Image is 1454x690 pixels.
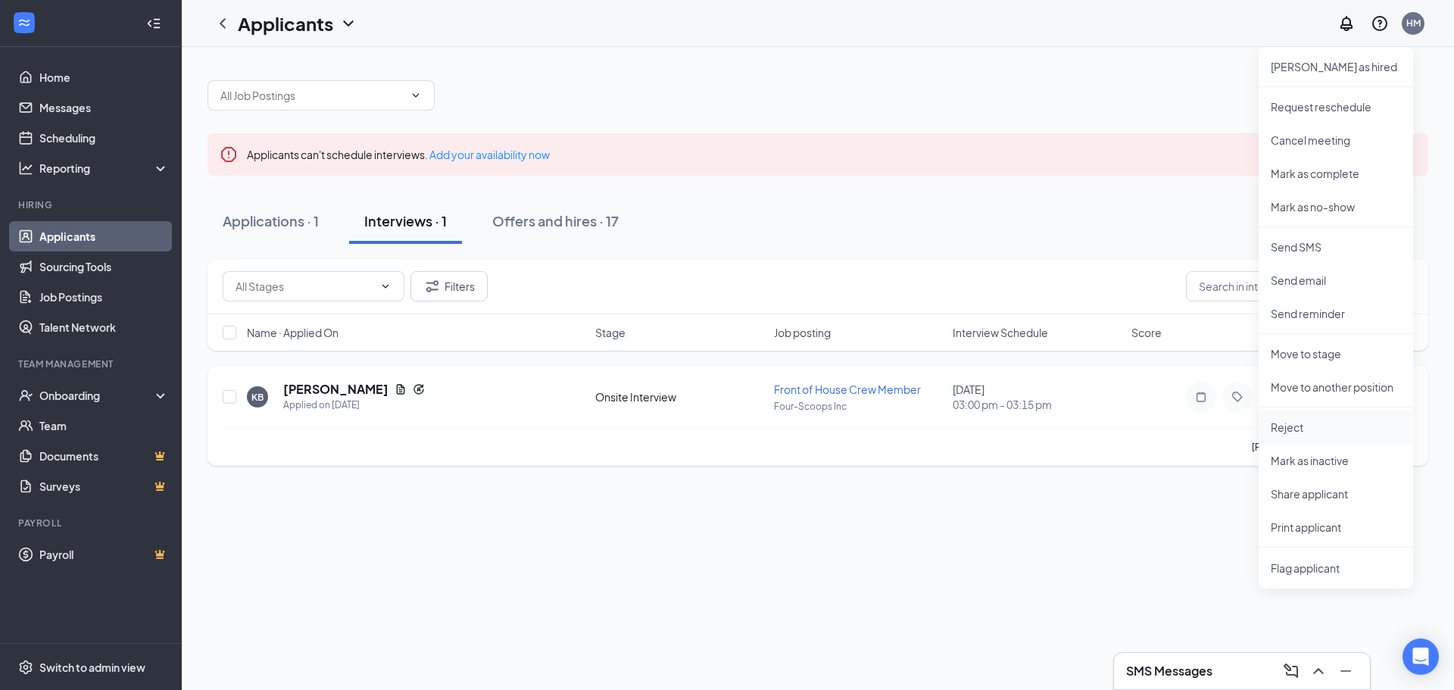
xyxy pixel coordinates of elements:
[364,211,447,230] div: Interviews · 1
[238,11,333,36] h1: Applicants
[18,357,166,370] div: Team Management
[18,161,33,176] svg: Analysis
[1282,662,1300,680] svg: ComposeMessage
[395,383,407,395] svg: Document
[39,388,156,403] div: Onboarding
[339,14,357,33] svg: ChevronDown
[1337,14,1356,33] svg: Notifications
[39,62,169,92] a: Home
[39,312,169,342] a: Talent Network
[595,389,765,404] div: Onsite Interview
[410,89,422,101] svg: ChevronDown
[774,400,944,413] p: Four-Scoops Inc
[283,398,425,413] div: Applied on [DATE]
[1228,391,1247,403] svg: Tag
[39,92,169,123] a: Messages
[774,325,831,340] span: Job posting
[1192,391,1210,403] svg: Note
[1306,659,1331,683] button: ChevronUp
[1186,271,1413,301] input: Search in interviews
[429,148,550,161] a: Add your availability now
[39,251,169,282] a: Sourcing Tools
[423,277,442,295] svg: Filter
[39,282,169,312] a: Job Postings
[223,211,319,230] div: Applications · 1
[1309,662,1328,680] svg: ChevronUp
[39,471,169,501] a: SurveysCrown
[251,391,264,404] div: KB
[1131,325,1162,340] span: Score
[1406,17,1421,30] div: HM
[595,325,626,340] span: Stage
[283,381,388,398] h5: [PERSON_NAME]
[1279,659,1303,683] button: ComposeMessage
[220,145,238,164] svg: Error
[39,161,170,176] div: Reporting
[1252,441,1413,454] p: [PERSON_NAME] interviewed .
[214,14,232,33] svg: ChevronLeft
[774,382,921,396] span: Front of House Crew Member
[1271,379,1401,395] p: Move to another position
[492,211,619,230] div: Offers and hires · 17
[413,383,425,395] svg: Reapply
[39,411,169,441] a: Team
[18,388,33,403] svg: UserCheck
[953,325,1048,340] span: Interview Schedule
[953,382,1122,412] div: [DATE]
[146,16,161,31] svg: Collapse
[247,325,339,340] span: Name · Applied On
[18,660,33,675] svg: Settings
[379,280,392,292] svg: ChevronDown
[236,278,373,295] input: All Stages
[1371,14,1389,33] svg: QuestionInfo
[410,271,488,301] button: Filter Filters
[220,87,404,104] input: All Job Postings
[39,539,169,570] a: PayrollCrown
[953,397,1122,412] span: 03:00 pm - 03:15 pm
[247,148,550,161] span: Applicants can't schedule interviews.
[18,198,166,211] div: Hiring
[17,15,32,30] svg: WorkstreamLogo
[18,517,166,529] div: Payroll
[1126,663,1212,679] h3: SMS Messages
[39,221,169,251] a: Applicants
[39,660,145,675] div: Switch to admin view
[39,441,169,471] a: DocumentsCrown
[1334,659,1358,683] button: Minimize
[1337,662,1355,680] svg: Minimize
[1403,638,1439,675] div: Open Intercom Messenger
[39,123,169,153] a: Scheduling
